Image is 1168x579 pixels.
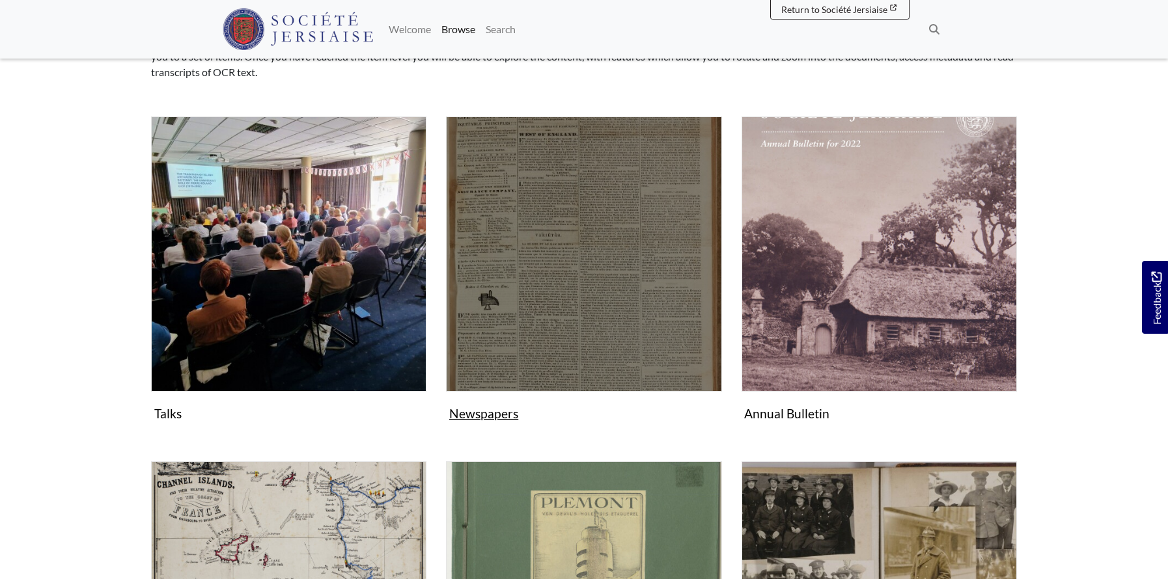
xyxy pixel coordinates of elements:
[436,16,480,42] a: Browse
[223,5,373,53] a: Société Jersiaise logo
[151,116,426,426] a: Talks Talks
[446,116,721,426] a: Newspapers Newspapers
[742,116,1017,392] img: Annual Bulletin
[480,16,521,42] a: Search
[742,116,1017,426] a: Annual Bulletin Annual Bulletin
[732,116,1027,446] div: Subcollection
[1148,271,1164,324] span: Feedback
[781,4,887,15] span: Return to Société Jersiaise
[141,116,436,446] div: Subcollection
[436,116,731,446] div: Subcollection
[446,116,721,392] img: Newspapers
[223,8,373,50] img: Société Jersiaise
[1142,261,1168,334] a: Would you like to provide feedback?
[383,16,436,42] a: Welcome
[151,116,426,392] img: Talks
